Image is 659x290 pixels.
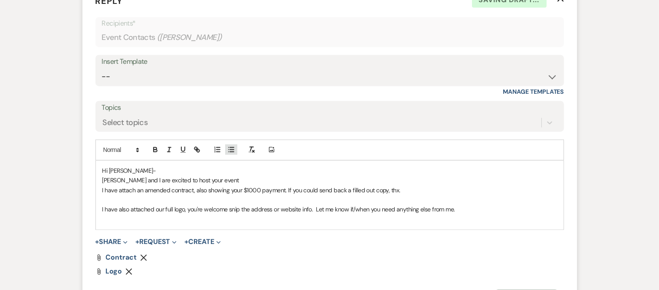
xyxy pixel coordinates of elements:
[95,238,128,245] button: Share
[102,175,557,185] p: [PERSON_NAME] and I are excited to host your event
[102,56,557,68] div: Insert Template
[157,32,222,43] span: ( [PERSON_NAME] )
[184,238,188,245] span: +
[102,29,557,46] div: Event Contacts
[102,18,557,29] p: Recipients*
[102,204,557,214] p: I have also attached our full logo, you're welcome snip the address or website info. Let me know ...
[135,238,177,245] button: Request
[106,254,137,261] a: contract
[184,238,220,245] button: Create
[106,268,122,275] a: logo
[503,88,564,96] a: Manage Templates
[102,166,557,175] p: Hi [PERSON_NAME]-
[95,238,99,245] span: +
[103,116,148,128] div: Select topics
[102,102,557,114] label: Topics
[106,267,122,276] span: logo
[135,238,139,245] span: +
[102,185,557,195] p: I have attach an amended contract, also showing your $1000 payment. If you could send back a fill...
[106,253,137,262] span: contract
